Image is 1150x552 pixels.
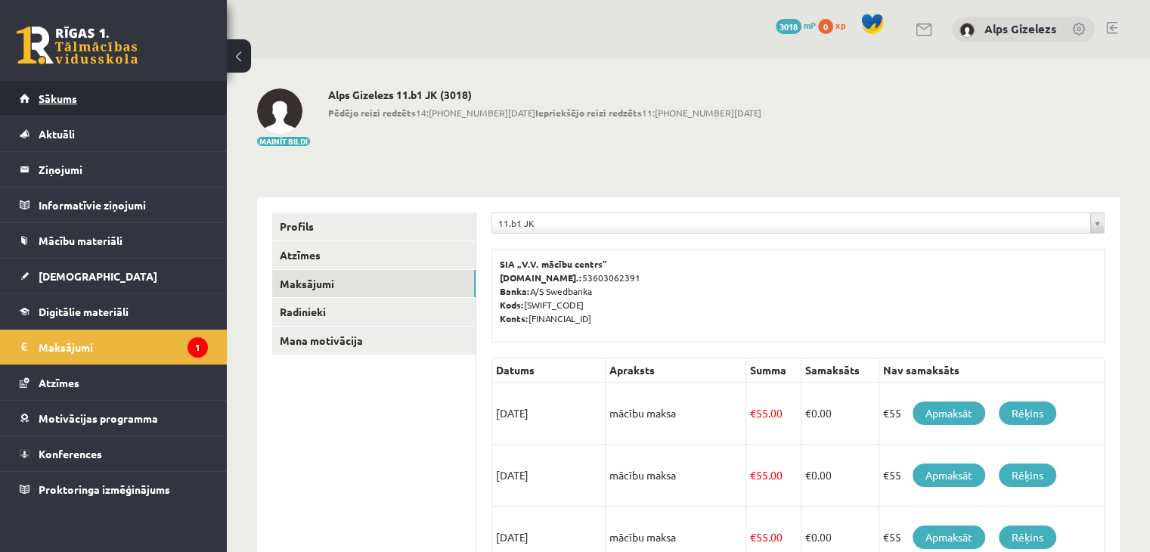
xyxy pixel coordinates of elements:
[20,401,208,436] a: Motivācijas programma
[20,152,208,187] a: Ziņojumi
[492,383,606,445] td: [DATE]
[835,19,845,31] span: xp
[39,188,208,222] legend: Informatīvie ziņojumi
[606,445,746,507] td: mācību maksa
[20,116,208,151] a: Aktuāli
[776,19,816,31] a: 3018 mP
[257,88,302,134] img: Alps Gizelezs
[328,106,761,119] span: 14:[PHONE_NUMBER][DATE] 11:[PHONE_NUMBER][DATE]
[805,468,811,482] span: €
[913,402,985,425] a: Apmaksāt
[39,376,79,389] span: Atzīmes
[535,107,642,119] b: Iepriekšējo reizi redzēts
[20,330,208,364] a: Maksājumi1
[913,464,985,487] a: Apmaksāt
[999,526,1056,549] a: Rēķins
[20,365,208,400] a: Atzīmes
[20,294,208,329] a: Digitālie materiāli
[20,472,208,507] a: Proktoringa izmēģinājums
[959,23,975,38] img: Alps Gizelezs
[801,383,879,445] td: 0.00
[984,21,1056,36] a: Alps Gizelezs
[879,358,1105,383] th: Nav samaksāts
[492,213,1104,233] a: 11.b1 JK
[20,223,208,258] a: Mācību materiāli
[328,107,416,119] b: Pēdējo reizi redzēts
[492,358,606,383] th: Datums
[39,152,208,187] legend: Ziņojumi
[500,299,524,311] b: Kods:
[272,327,476,355] a: Mana motivācija
[328,88,761,101] h2: Alps Gizelezs 11.b1 JK (3018)
[818,19,833,34] span: 0
[750,468,756,482] span: €
[750,530,756,544] span: €
[999,402,1056,425] a: Rēķins
[272,212,476,240] a: Profils
[39,330,208,364] legend: Maksājumi
[879,445,1105,507] td: €55
[746,445,801,507] td: 55.00
[39,411,158,425] span: Motivācijas programma
[804,19,816,31] span: mP
[272,241,476,269] a: Atzīmes
[17,26,138,64] a: Rīgas 1. Tālmācības vidusskola
[498,213,1084,233] span: 11.b1 JK
[805,406,811,420] span: €
[913,526,985,549] a: Apmaksāt
[746,383,801,445] td: 55.00
[20,81,208,116] a: Sākums
[257,137,310,146] button: Mainīt bildi
[272,298,476,326] a: Radinieki
[20,436,208,471] a: Konferences
[39,91,77,105] span: Sākums
[746,358,801,383] th: Summa
[39,269,157,283] span: [DEMOGRAPHIC_DATA]
[818,19,853,31] a: 0 xp
[776,19,801,34] span: 3018
[750,406,756,420] span: €
[39,447,102,461] span: Konferences
[188,337,208,358] i: 1
[606,383,746,445] td: mācību maksa
[801,358,879,383] th: Samaksāts
[39,127,75,141] span: Aktuāli
[805,530,811,544] span: €
[500,257,1096,325] p: 53603062391 A/S Swedbanka [SWIFT_CODE] [FINANCIAL_ID]
[500,312,529,324] b: Konts:
[801,445,879,507] td: 0.00
[39,234,122,247] span: Mācību materiāli
[492,445,606,507] td: [DATE]
[39,482,170,496] span: Proktoringa izmēģinājums
[39,305,129,318] span: Digitālie materiāli
[606,358,746,383] th: Apraksts
[500,285,530,297] b: Banka:
[20,188,208,222] a: Informatīvie ziņojumi
[879,383,1105,445] td: €55
[20,259,208,293] a: [DEMOGRAPHIC_DATA]
[500,271,582,284] b: [DOMAIN_NAME].:
[500,258,608,270] b: SIA „V.V. mācību centrs”
[999,464,1056,487] a: Rēķins
[272,270,476,298] a: Maksājumi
